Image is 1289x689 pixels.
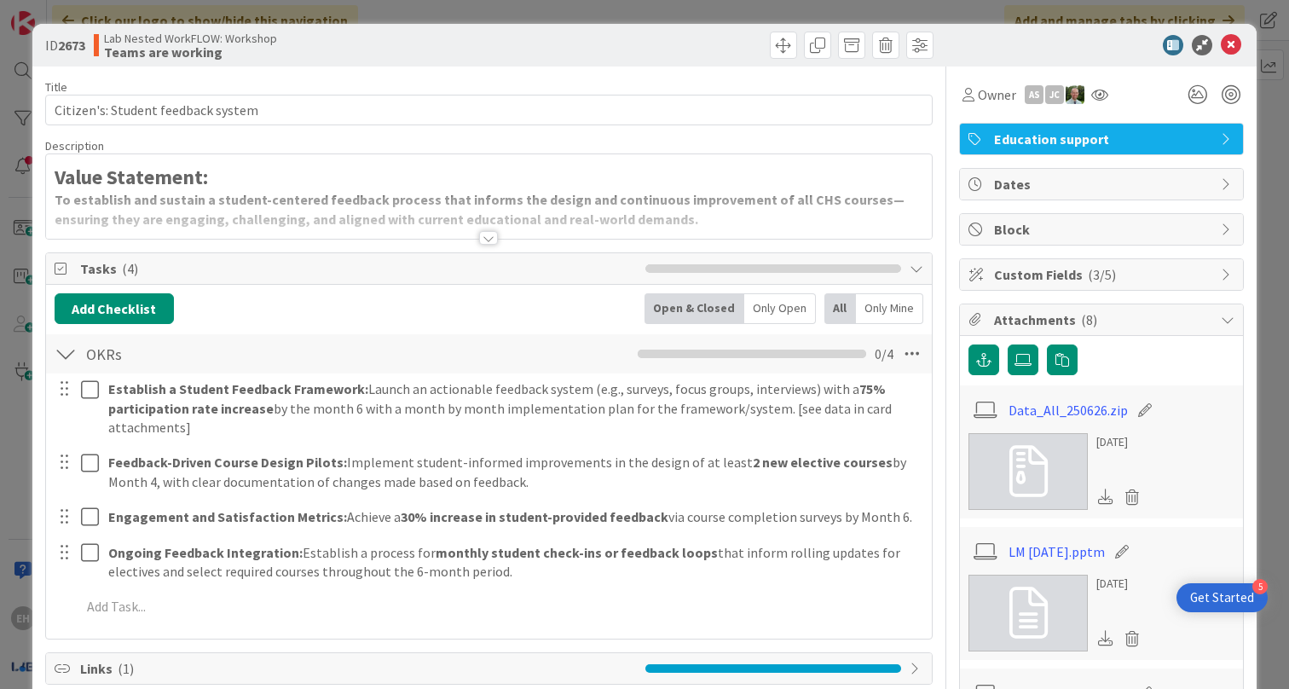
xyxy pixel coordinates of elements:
[1096,486,1115,508] div: Download
[108,544,303,561] strong: Ongoing Feedback Integration:
[108,380,888,417] strong: 75% participation rate increase
[58,37,85,54] b: 2673
[994,264,1212,285] span: Custom Fields
[1081,311,1097,328] span: ( 8 )
[80,658,637,679] span: Links
[55,293,174,324] button: Add Checklist
[1096,575,1146,593] div: [DATE]
[436,544,718,561] strong: monthly student check-ins or feedback loops
[1096,628,1115,650] div: Download
[1190,589,1254,606] div: Get Started
[875,344,893,364] span: 0 / 4
[994,129,1212,149] span: Education support
[824,293,856,324] div: All
[104,32,277,45] span: Lab Nested WorkFLOW: Workshop
[55,164,208,190] strong: Value Statement:
[978,84,1016,105] span: Owner
[122,260,138,277] span: ( 4 )
[1252,579,1268,594] div: 5
[108,453,920,491] p: Implement student-informed improvements in the design of at least by Month 4, with clear document...
[45,95,933,125] input: type card name here...
[104,45,277,59] b: Teams are working
[1009,541,1105,562] a: LM [DATE].pptm
[1045,85,1064,104] div: JC
[994,174,1212,194] span: Dates
[118,660,134,677] span: ( 1 )
[753,454,893,471] strong: 2 new elective courses
[1096,433,1146,451] div: [DATE]
[1009,400,1128,420] a: Data_All_250626.zip
[994,310,1212,330] span: Attachments
[401,508,668,525] strong: 30% increase in student-provided feedback
[108,507,920,527] p: Achieve a via course completion surveys by Month 6.
[1176,583,1268,612] div: Open Get Started checklist, remaining modules: 5
[55,191,905,228] strong: To establish and sustain a student-centered feedback process that informs the design and continuo...
[1088,266,1116,283] span: ( 3/5 )
[108,508,347,525] strong: Engagement and Satisfaction Metrics:
[994,219,1212,240] span: Block
[108,454,347,471] strong: Feedback-Driven Course Design Pilots:
[45,138,104,153] span: Description
[1025,85,1043,104] div: AS
[80,339,458,369] input: Add Checklist...
[108,543,920,582] p: Establish a process for that inform rolling updates for electives and select required courses thr...
[45,79,67,95] label: Title
[856,293,923,324] div: Only Mine
[644,293,744,324] div: Open & Closed
[45,35,85,55] span: ID
[744,293,816,324] div: Only Open
[1066,85,1084,104] img: SH
[108,380,368,397] strong: Establish a Student Feedback Framework:
[80,258,637,279] span: Tasks
[108,379,920,437] p: Launch an actionable feedback system (e.g., surveys, focus groups, interviews) with a by the mont...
